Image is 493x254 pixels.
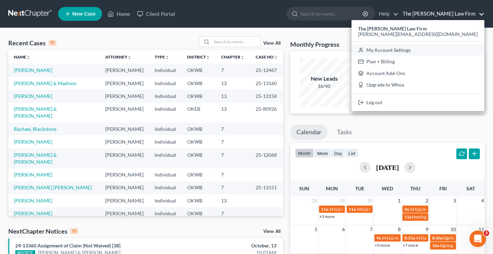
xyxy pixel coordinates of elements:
a: [PERSON_NAME] [14,139,52,145]
td: 7 [216,168,250,181]
a: Attorneyunfold_more [105,54,131,60]
a: [PERSON_NAME] [PERSON_NAME] [14,184,92,190]
td: 25-12467 [250,64,283,76]
a: Help [375,8,399,20]
td: 7 [216,135,250,148]
a: +3 more [319,214,335,219]
span: 5 [314,225,318,234]
td: Individual [149,64,182,76]
a: Home [104,8,134,20]
td: [PERSON_NAME] [100,103,149,123]
span: Fri [439,185,447,191]
td: Individual [149,181,182,194]
td: 13 [216,194,250,207]
span: 341(a) meeting for [PERSON_NAME] [356,207,423,212]
input: Search by name... [300,7,364,20]
td: Individual [149,103,182,123]
button: list [345,148,358,158]
td: 7 [216,181,250,194]
span: 10a [432,243,439,248]
td: 13 [216,90,250,102]
input: Search by name... [212,37,260,47]
span: 341(a) meeting for [PERSON_NAME] & [PERSON_NAME] [382,235,485,241]
a: Account Add-Ons [352,67,484,79]
a: Typeunfold_more [155,54,169,60]
span: 7 [369,225,373,234]
a: Districtunfold_more [187,54,210,60]
td: Individual [149,148,182,168]
button: week [314,148,331,158]
div: NextChapter Notices [8,227,78,235]
span: 8:30a [432,235,442,241]
span: Wed [382,185,393,191]
a: Client Portal [134,8,179,20]
a: [PERSON_NAME] [14,210,52,216]
td: Individual [149,123,182,135]
td: [PERSON_NAME] [100,207,149,220]
span: Mon [326,185,338,191]
i: unfold_more [26,55,30,60]
a: Case Nounfold_more [256,54,278,60]
td: [PERSON_NAME] [100,181,149,194]
span: 9 [425,225,429,234]
span: 9a [404,207,409,212]
a: Plan + Billing [352,56,484,67]
td: 7 [216,148,250,168]
td: OKWB [182,90,216,102]
i: unfold_more [206,55,210,60]
td: OKWB [182,135,216,148]
span: 30 [366,197,373,205]
td: 25-12068 [250,148,283,168]
span: 8 [397,225,401,234]
td: OKWB [182,207,216,220]
td: [PERSON_NAME] [100,148,149,168]
a: +7 more [403,243,418,248]
td: 13 [216,77,250,90]
button: day [331,148,345,158]
td: Individual [149,135,182,148]
div: 15 [48,40,56,46]
a: View All [263,229,281,234]
span: Thu [410,185,420,191]
td: OKWB [182,148,216,168]
span: 29 [339,197,346,205]
button: month [295,148,314,158]
td: OKWB [182,181,216,194]
div: 16/40 [300,83,348,90]
a: [PERSON_NAME] [14,172,52,178]
div: 10 [70,228,78,234]
span: 4 [481,197,485,205]
a: Chapterunfold_more [221,54,245,60]
span: 11a [349,207,356,212]
a: [PERSON_NAME] & Madison [14,80,76,86]
a: Upgrade to Whoa [352,79,484,91]
span: 11 [478,225,485,234]
span: 2 [425,197,429,205]
span: 28 [311,197,318,205]
a: [PERSON_NAME] [14,198,52,203]
strong: The [PERSON_NAME] Law Firm [358,26,427,31]
span: Sat [466,185,475,191]
div: October, 13 [194,242,276,249]
span: Hearing for [PERSON_NAME] [412,214,466,219]
td: 7 [216,207,250,220]
span: 341(a) meeting for [PERSON_NAME] [410,207,476,212]
td: 25-80926 [250,103,283,123]
td: [PERSON_NAME] [100,123,149,135]
span: [PERSON_NAME][EMAIL_ADDRESS][DOMAIN_NAME] [358,31,478,37]
a: View All [263,41,281,46]
a: [PERSON_NAME] [14,67,52,73]
h2: [DATE] [376,164,399,171]
span: 1 [397,197,401,205]
i: unfold_more [274,55,278,60]
td: [PERSON_NAME] [100,168,149,181]
i: unfold_more [240,55,245,60]
span: 8:15a [404,235,415,241]
span: New Case [72,11,95,17]
div: The [PERSON_NAME] Law Firm [352,20,484,111]
td: 7 [216,64,250,76]
td: OKWB [182,194,216,207]
a: +5 more [375,243,390,248]
td: 13 [216,103,250,123]
span: Sun [299,185,309,191]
